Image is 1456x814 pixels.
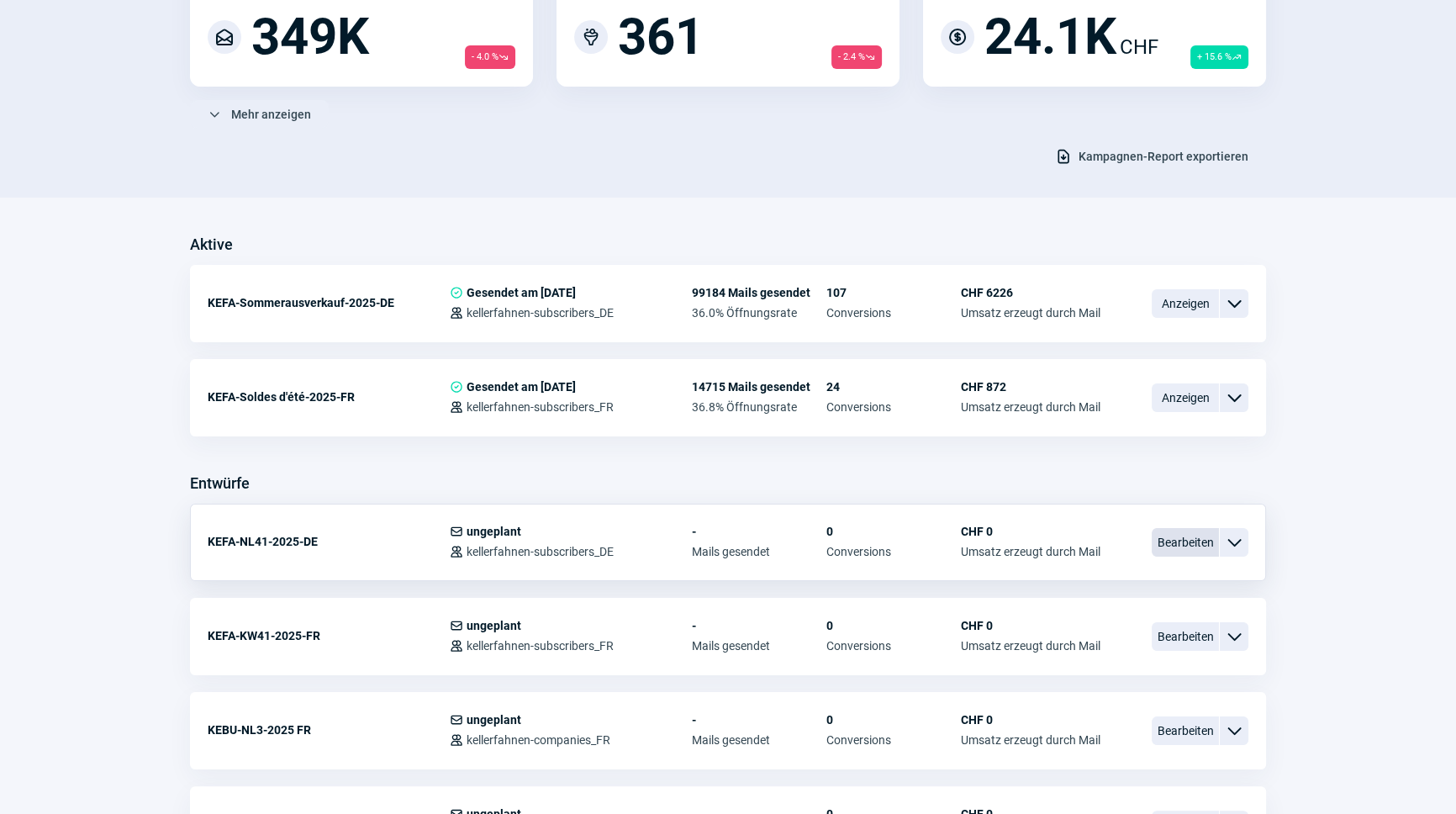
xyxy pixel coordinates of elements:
[467,400,614,414] span: kellerfahnen-subscribers_FR
[1152,289,1219,318] span: Anzeigen
[961,306,1100,320] span: Umsatz erzeugt durch Mail
[467,713,521,727] span: ungeplant
[826,525,961,538] span: 0
[1152,716,1219,745] span: Bearbeiten
[467,733,610,747] span: kellerfahnen-companies_FR
[1120,32,1158,62] span: CHF
[826,400,961,414] span: Conversions
[692,380,826,394] span: 14715 Mails gesendet
[826,619,961,632] span: 0
[692,525,826,538] span: -
[467,639,614,653] span: kellerfahnen-subscribers_FR
[208,713,450,747] div: KEBU-NL3-2025 FR
[190,100,329,129] button: Mehr anzeigen
[826,286,961,299] span: 107
[208,619,450,653] div: KEFA-KW41-2025-FR
[231,101,311,128] span: Mehr anzeigen
[961,545,1100,558] span: Umsatz erzeugt durch Mail
[467,380,576,394] span: Gesendet am [DATE]
[826,639,961,653] span: Conversions
[961,400,1100,414] span: Umsatz erzeugt durch Mail
[1037,142,1266,171] button: Kampagnen-Report exportieren
[692,733,826,747] span: Mails gesendet
[826,733,961,747] span: Conversions
[826,713,961,727] span: 0
[692,639,826,653] span: Mails gesendet
[208,525,450,558] div: KEFA-NL41-2025-DE
[1152,383,1219,412] span: Anzeigen
[190,470,250,497] h3: Entwürfe
[692,619,826,632] span: -
[692,713,826,727] span: -
[467,545,614,558] span: kellerfahnen-subscribers_DE
[961,619,1100,632] span: CHF 0
[961,286,1100,299] span: CHF 6226
[826,306,961,320] span: Conversions
[465,45,515,69] span: - 4.0 %
[831,45,882,69] span: - 2.4 %
[251,12,369,62] span: 349K
[692,306,826,320] span: 36.0% Öffnungsrate
[961,525,1100,538] span: CHF 0
[826,380,961,394] span: 24
[190,231,233,258] h3: Aktive
[826,545,961,558] span: Conversions
[692,400,826,414] span: 36.8% Öffnungsrate
[692,286,826,299] span: 99184 Mails gesendet
[467,525,521,538] span: ungeplant
[961,380,1100,394] span: CHF 872
[984,12,1116,62] span: 24.1K
[692,545,826,558] span: Mails gesendet
[1152,528,1219,557] span: Bearbeiten
[467,306,614,320] span: kellerfahnen-subscribers_DE
[618,12,704,62] span: 361
[208,380,450,414] div: KEFA-Soldes d'été-2025-FR
[1152,622,1219,651] span: Bearbeiten
[961,713,1100,727] span: CHF 0
[961,733,1100,747] span: Umsatz erzeugt durch Mail
[1079,143,1248,170] span: Kampagnen-Report exportieren
[1190,45,1248,69] span: + 15.6 %
[208,286,450,320] div: KEFA-Sommerausverkauf-2025-DE
[961,639,1100,653] span: Umsatz erzeugt durch Mail
[467,286,576,299] span: Gesendet am [DATE]
[467,619,521,632] span: ungeplant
